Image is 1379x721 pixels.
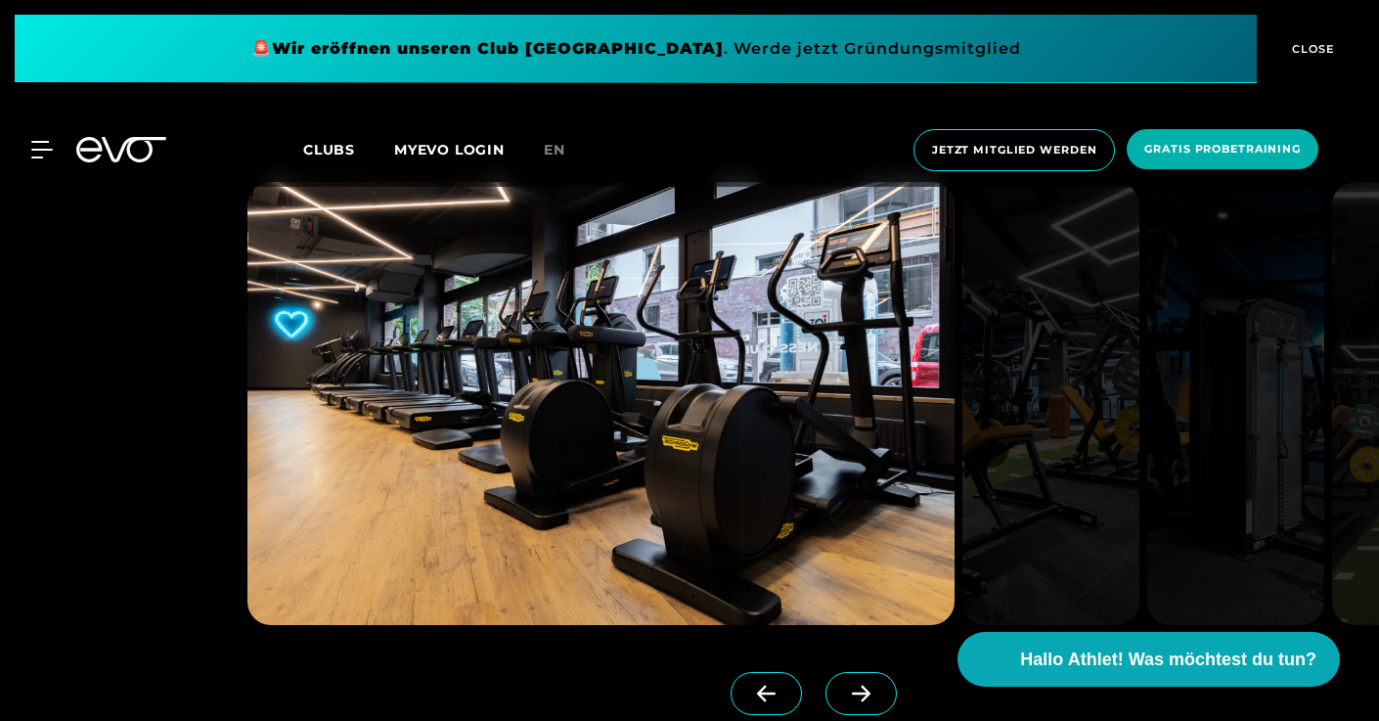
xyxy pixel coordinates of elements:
img: evofitness [247,182,955,625]
span: Clubs [303,141,355,158]
span: Hallo Athlet! Was möchtest du tun? [1020,647,1316,673]
a: MYEVO LOGIN [394,141,505,158]
span: Jetzt Mitglied werden [932,142,1096,158]
img: evofitness [962,182,1139,625]
img: evofitness [1147,182,1324,625]
a: Clubs [303,140,394,158]
span: Gratis Probetraining [1144,141,1301,158]
span: CLOSE [1287,40,1335,58]
a: Gratis Probetraining [1121,129,1324,171]
a: en [544,139,589,161]
button: CLOSE [1257,15,1364,83]
a: Jetzt Mitglied werden [908,129,1121,171]
button: Hallo Athlet! Was möchtest du tun? [957,632,1340,687]
span: en [544,141,565,158]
